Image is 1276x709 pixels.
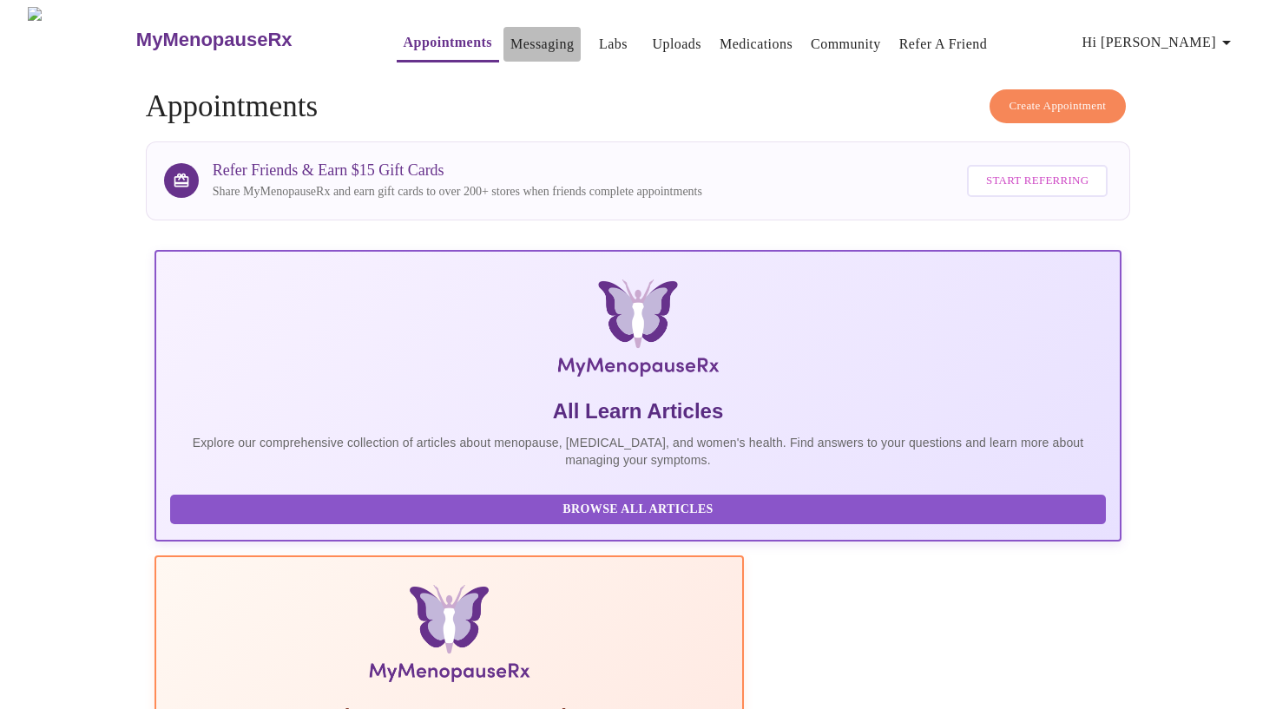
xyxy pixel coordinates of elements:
a: Messaging [510,32,574,56]
a: Refer a Friend [899,32,988,56]
h3: MyMenopauseRx [136,29,293,51]
a: Browse All Articles [170,501,1111,515]
span: Hi [PERSON_NAME] [1082,30,1237,55]
img: MyMenopauseRx Logo [28,7,134,72]
h5: All Learn Articles [170,397,1107,425]
span: Browse All Articles [187,499,1089,521]
a: Community [811,32,881,56]
button: Refer a Friend [892,27,995,62]
button: Labs [585,27,641,62]
img: MyMenopauseRx Logo [315,279,961,384]
button: Hi [PERSON_NAME] [1075,25,1244,60]
a: Medications [720,32,793,56]
span: Create Appointment [1010,96,1107,116]
button: Messaging [503,27,581,62]
p: Explore our comprehensive collection of articles about menopause, [MEDICAL_DATA], and women's hea... [170,434,1107,469]
a: Start Referring [963,156,1112,206]
a: Appointments [404,30,492,55]
button: Community [804,27,888,62]
button: Create Appointment [990,89,1127,123]
button: Medications [713,27,799,62]
button: Appointments [397,25,499,62]
span: Start Referring [986,171,1089,191]
button: Browse All Articles [170,495,1107,525]
button: Start Referring [967,165,1108,197]
a: Labs [599,32,628,56]
a: Uploads [652,32,701,56]
h4: Appointments [146,89,1131,124]
p: Share MyMenopauseRx and earn gift cards to over 200+ stores when friends complete appointments [213,183,702,200]
button: Uploads [645,27,708,62]
img: Menopause Manual [259,585,640,689]
a: MyMenopauseRx [134,10,361,70]
h3: Refer Friends & Earn $15 Gift Cards [213,161,702,180]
